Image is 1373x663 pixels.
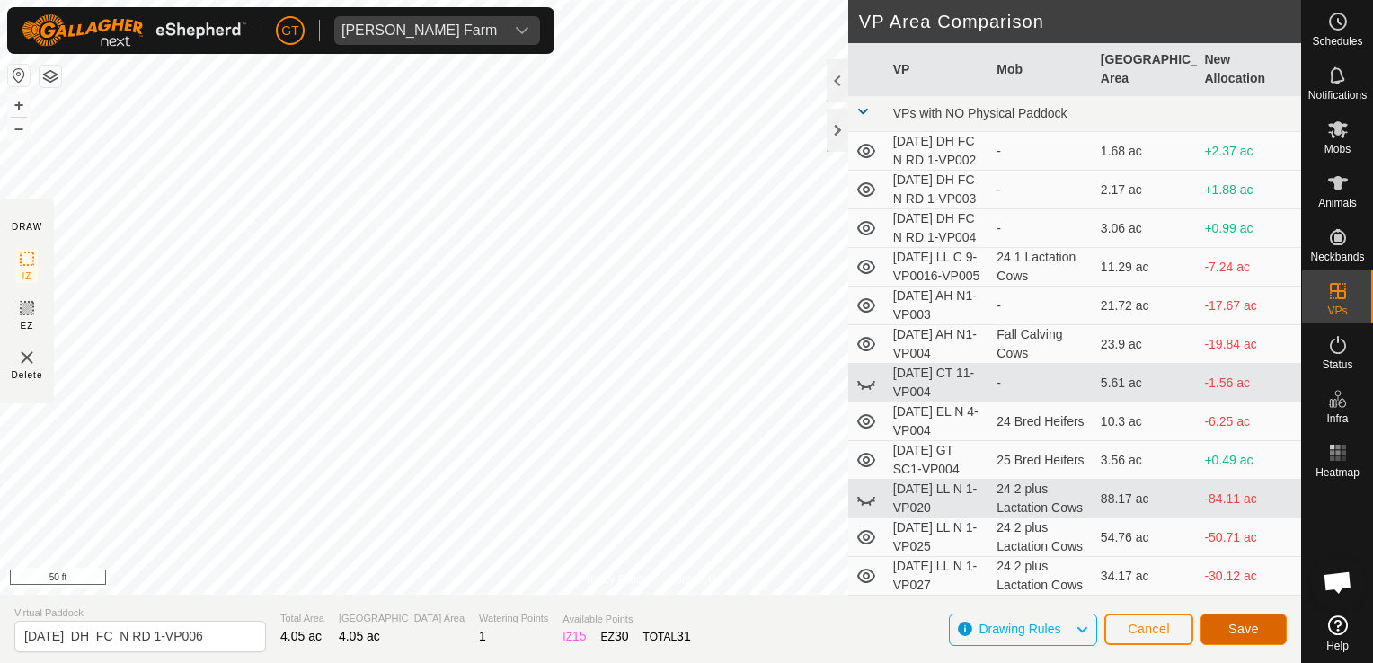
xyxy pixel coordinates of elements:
[997,142,1086,161] div: -
[1197,132,1301,171] td: +2.37 ac
[886,402,990,441] td: [DATE] EL N 4-VP004
[1197,518,1301,557] td: -50.71 ac
[281,22,298,40] span: GT
[989,43,1094,96] th: Mob
[572,629,587,643] span: 15
[1094,557,1198,596] td: 34.17 ac
[886,557,990,596] td: [DATE] LL N 1-VP027
[280,611,324,626] span: Total Area
[1197,325,1301,364] td: -19.84 ac
[997,518,1086,556] div: 24 2 plus Lactation Cows
[580,571,647,588] a: Privacy Policy
[8,94,30,116] button: +
[341,23,497,38] div: [PERSON_NAME] Farm
[1094,441,1198,480] td: 3.56 ac
[1326,413,1348,424] span: Infra
[339,629,380,643] span: 4.05 ac
[859,11,1301,32] h2: VP Area Comparison
[1200,614,1287,645] button: Save
[997,412,1086,431] div: 24 Bred Heifers
[677,629,691,643] span: 31
[1094,43,1198,96] th: [GEOGRAPHIC_DATA] Area
[22,14,246,47] img: Gallagher Logo
[1094,325,1198,364] td: 23.9 ac
[12,220,42,234] div: DRAW
[334,16,504,45] span: Thoren Farm
[1094,364,1198,402] td: 5.61 ac
[1315,467,1360,478] span: Heatmap
[1094,518,1198,557] td: 54.76 ac
[886,43,990,96] th: VP
[886,287,990,325] td: [DATE] AH N1-VP003
[1197,171,1301,209] td: +1.88 ac
[886,132,990,171] td: [DATE] DH FC N RD 1-VP002
[601,627,629,646] div: EZ
[997,451,1086,470] div: 25 Bred Heifers
[997,248,1086,286] div: 24 1 Lactation Cows
[886,364,990,402] td: [DATE] CT 11-VP004
[997,181,1086,199] div: -
[1094,596,1198,634] td: 32.17 ac
[1324,144,1351,155] span: Mobs
[979,622,1060,636] span: Drawing Rules
[8,118,30,139] button: –
[1228,622,1259,636] span: Save
[1197,43,1301,96] th: New Allocation
[1094,402,1198,441] td: 10.3 ac
[22,270,32,283] span: IZ
[997,296,1086,315] div: -
[1302,608,1373,659] a: Help
[1310,252,1364,262] span: Neckbands
[1094,480,1198,518] td: 88.17 ac
[504,16,540,45] div: dropdown trigger
[1308,90,1367,101] span: Notifications
[886,480,990,518] td: [DATE] LL N 1-VP020
[886,325,990,364] td: [DATE] AH N1-VP004
[1197,441,1301,480] td: +0.49 ac
[8,65,30,86] button: Reset Map
[669,571,722,588] a: Contact Us
[1128,622,1170,636] span: Cancel
[1104,614,1193,645] button: Cancel
[1094,171,1198,209] td: 2.17 ac
[893,106,1067,120] span: VPs with NO Physical Paddock
[1197,248,1301,287] td: -7.24 ac
[886,441,990,480] td: [DATE] GT SC1-VP004
[1197,402,1301,441] td: -6.25 ac
[280,629,322,643] span: 4.05 ac
[886,209,990,248] td: [DATE] DH FC N RD 1-VP004
[562,612,690,627] span: Available Points
[1318,198,1357,208] span: Animals
[339,611,465,626] span: [GEOGRAPHIC_DATA] Area
[886,596,990,634] td: [DATE] LL N 1-VP028
[1197,596,1301,634] td: -28.12 ac
[643,627,691,646] div: TOTAL
[1197,480,1301,518] td: -84.11 ac
[40,66,61,87] button: Map Layers
[1197,364,1301,402] td: -1.56 ac
[1322,359,1352,370] span: Status
[997,557,1086,595] div: 24 2 plus Lactation Cows
[997,219,1086,238] div: -
[615,629,629,643] span: 30
[997,374,1086,393] div: -
[1197,209,1301,248] td: +0.99 ac
[1197,287,1301,325] td: -17.67 ac
[1094,209,1198,248] td: 3.06 ac
[1094,132,1198,171] td: 1.68 ac
[1311,555,1365,609] div: Open chat
[1094,287,1198,325] td: 21.72 ac
[1197,557,1301,596] td: -30.12 ac
[886,171,990,209] td: [DATE] DH FC N RD 1-VP003
[12,368,43,382] span: Delete
[21,319,34,332] span: EZ
[1312,36,1362,47] span: Schedules
[886,518,990,557] td: [DATE] LL N 1-VP025
[479,629,486,643] span: 1
[16,347,38,368] img: VP
[562,627,586,646] div: IZ
[886,248,990,287] td: [DATE] LL C 9-VP0016-VP005
[1327,305,1347,316] span: VPs
[1094,248,1198,287] td: 11.29 ac
[479,611,548,626] span: Watering Points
